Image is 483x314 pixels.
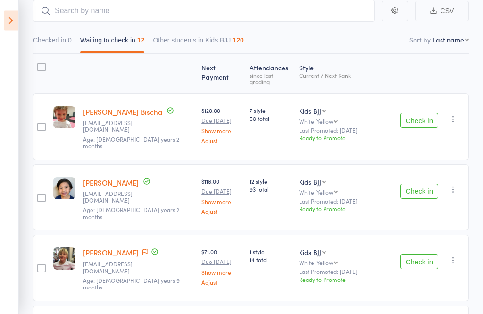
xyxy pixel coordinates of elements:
div: Ready to Promote [299,205,393,213]
small: nbischa@gmail.com [83,120,144,134]
div: Ready to Promote [299,134,393,142]
span: 14 total [250,256,291,264]
div: Yellow [316,119,333,125]
small: Last Promoted: [DATE] [299,269,393,275]
small: Last Promoted: [DATE] [299,198,393,205]
button: Checked in0 [33,32,72,54]
div: since last grading [250,73,291,85]
div: Style [295,59,397,90]
div: Ready to Promote [299,276,393,284]
div: Kids BJJ [299,248,321,257]
div: Atten­dances [246,59,295,90]
div: 12 [137,37,145,44]
div: $71.00 [201,248,242,285]
span: 12 style [250,178,291,186]
a: Show more [201,128,242,134]
a: Adjust [201,280,242,286]
small: Due [DATE] [201,188,242,195]
a: Adjust [201,138,242,144]
a: Adjust [201,209,242,215]
div: 0 [68,37,72,44]
span: 93 total [250,186,291,194]
div: White [299,189,393,195]
div: $120.00 [201,107,242,144]
span: 58 total [250,115,291,123]
a: [PERSON_NAME] [83,178,139,188]
img: image1612751444.png [53,178,75,200]
div: Kids BJJ [299,178,321,187]
div: Yellow [316,189,333,195]
span: Age: [DEMOGRAPHIC_DATA] years 2 months [83,206,179,221]
a: Show more [201,199,242,205]
a: Show more [201,270,242,276]
div: White [299,119,393,125]
span: Age: [DEMOGRAPHIC_DATA] years 2 months [83,136,179,150]
small: Due [DATE] [201,259,242,265]
label: Sort by [409,35,431,45]
div: Yellow [316,260,333,266]
img: image1636152498.png [53,248,75,270]
button: Check in [400,184,438,199]
div: Current / Next Rank [299,73,393,79]
input: Search by name [33,0,375,22]
span: 1 style [250,248,291,256]
div: Next Payment [198,59,246,90]
span: Age: [DEMOGRAPHIC_DATA] years 9 months [83,277,180,291]
a: [PERSON_NAME] [83,248,139,258]
button: CSV [415,1,469,22]
button: Check in [400,255,438,270]
button: Check in [400,113,438,128]
button: Waiting to check in12 [80,32,145,54]
small: jjsooyin@yahoo.com [83,191,144,204]
a: [PERSON_NAME] Bischa [83,107,162,117]
div: 120 [233,37,243,44]
small: Due [DATE] [201,118,242,124]
div: White [299,260,393,266]
img: image1613535157.png [53,107,75,129]
div: Kids BJJ [299,107,321,116]
small: Last Promoted: [DATE] [299,127,393,134]
div: $118.00 [201,178,242,215]
span: 7 style [250,107,291,115]
small: jacintamorph@hotmail.com [83,261,144,275]
div: Last name [433,35,464,45]
button: Other students in Kids BJJ120 [153,32,243,54]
